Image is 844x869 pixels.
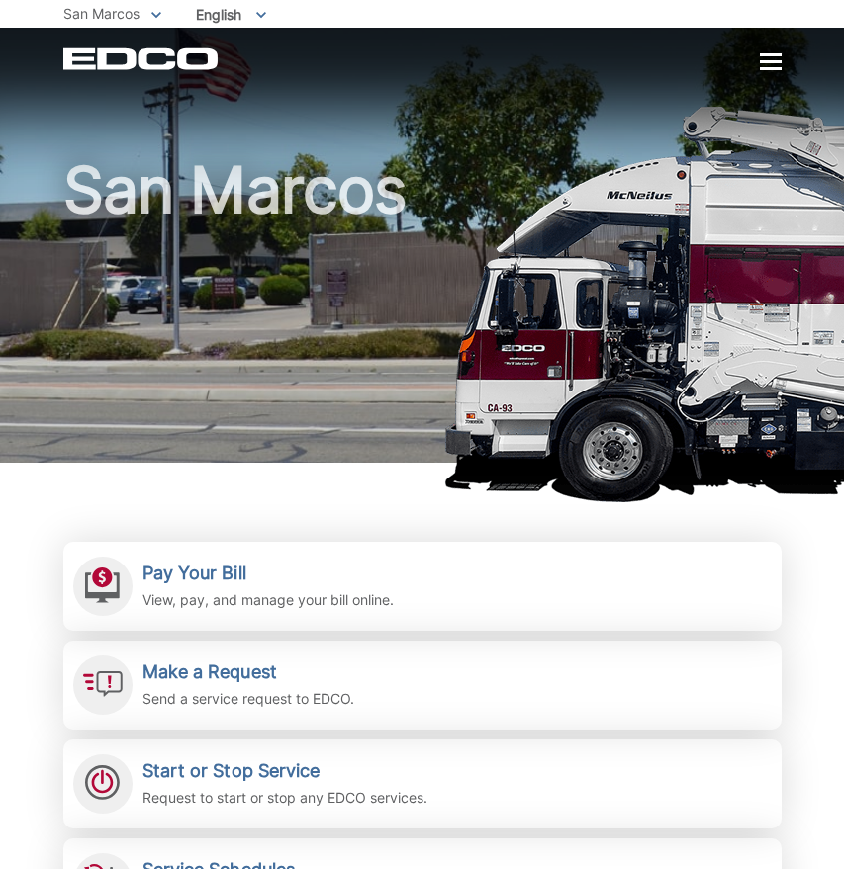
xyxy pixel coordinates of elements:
[63,641,782,730] a: Make a Request Send a service request to EDCO.
[63,542,782,631] a: Pay Your Bill View, pay, and manage your bill online.
[63,47,221,70] a: EDCD logo. Return to the homepage.
[142,563,394,584] h2: Pay Your Bill
[142,589,394,611] p: View, pay, and manage your bill online.
[142,760,427,782] h2: Start or Stop Service
[142,688,354,710] p: Send a service request to EDCO.
[63,5,140,22] span: San Marcos
[142,661,354,683] h2: Make a Request
[142,787,427,809] p: Request to start or stop any EDCO services.
[63,158,782,472] h1: San Marcos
